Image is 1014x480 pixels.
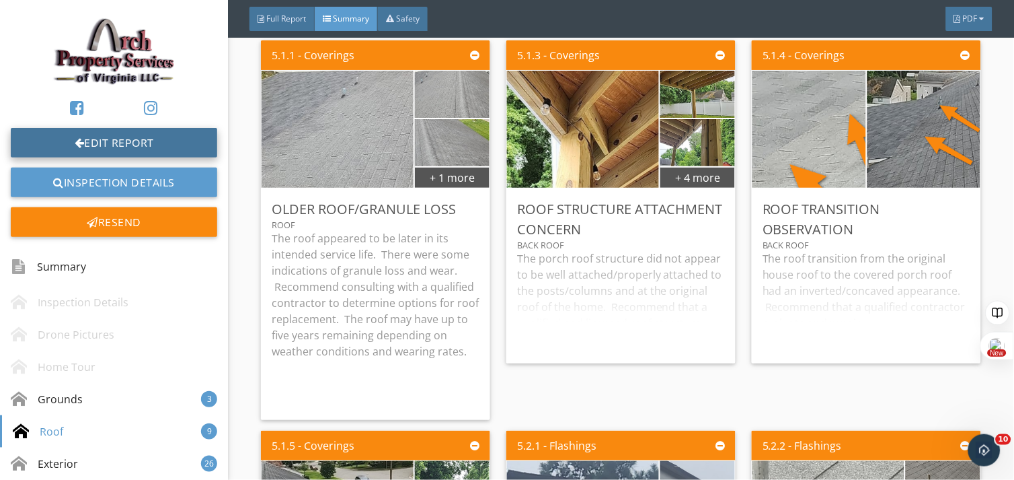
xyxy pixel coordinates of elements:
[413,84,492,202] img: photo.jpg
[996,434,1011,445] span: 10
[658,36,737,153] img: photo.jpg
[272,438,354,454] div: 5.1.5 - Coverings
[11,391,83,407] div: Grounds
[660,166,735,188] div: + 4 more
[517,240,725,250] div: Back Roof
[968,434,1001,467] iframe: Intercom live chat
[11,168,217,197] a: Inspection Details
[963,13,978,24] span: PDF
[272,230,479,359] p: The roof appeared to be later in its intended service life. There were some indications of granul...
[763,199,970,240] div: Roof Transition Observation
[272,219,479,230] div: Roof
[517,438,596,454] div: 5.2.1 - Flashings
[266,13,306,24] span: Full Report
[763,438,842,454] div: 5.2.2 - Flashings
[517,199,725,240] div: Roof Structure Attachment Concern
[50,11,179,88] img: Logo.PNG
[11,294,128,310] div: Inspection Details
[272,47,354,63] div: 5.1.1 - Coverings
[763,47,845,63] div: 5.1.4 - Coverings
[11,456,78,472] div: Exterior
[658,84,737,202] img: photo.jpg
[413,36,492,153] img: photo.jpg
[415,166,490,188] div: + 1 more
[201,391,217,407] div: 3
[201,423,217,440] div: 9
[517,47,600,63] div: 5.1.3 - Coverings
[272,199,479,219] div: Older Roof/Granule Loss
[11,128,217,158] a: Edit Report
[11,359,95,375] div: Home Tour
[333,13,369,24] span: Summary
[396,13,420,24] span: Safety
[13,423,63,440] div: Roof
[201,456,217,472] div: 26
[763,240,970,250] div: Back Roof
[11,327,114,343] div: Drone Pictures
[11,207,217,237] div: Resend
[11,255,86,278] div: Summary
